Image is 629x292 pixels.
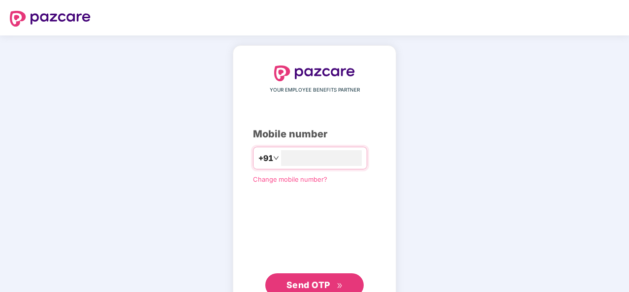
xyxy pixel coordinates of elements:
img: logo [10,11,91,27]
a: Change mobile number? [253,175,327,183]
span: double-right [337,283,343,289]
span: +91 [258,152,273,164]
div: Mobile number [253,127,376,142]
span: YOUR EMPLOYEE BENEFITS PARTNER [270,86,360,94]
span: down [273,155,279,161]
span: Send OTP [286,280,330,290]
img: logo [274,65,355,81]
